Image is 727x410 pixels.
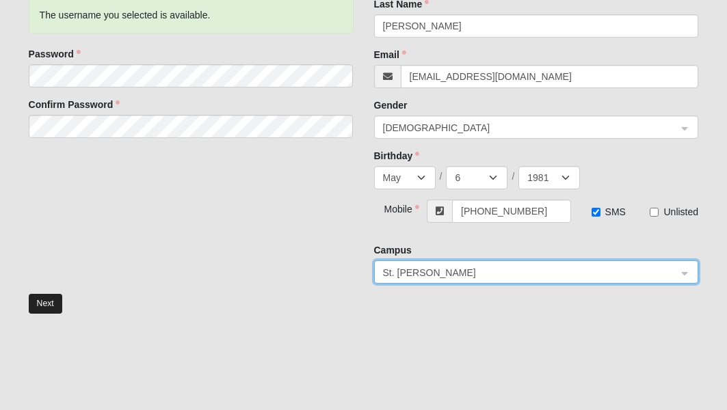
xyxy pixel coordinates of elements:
[592,208,600,217] input: SMS
[29,47,81,61] label: Password
[374,149,420,163] label: Birthday
[374,200,401,216] div: Mobile
[374,48,406,61] label: Email
[605,206,626,217] span: SMS
[440,169,442,183] span: /
[29,294,62,314] button: Next
[374,243,412,257] label: Campus
[650,208,659,217] input: Unlisted
[374,98,408,112] label: Gender
[383,120,678,135] span: Male
[29,98,120,111] label: Confirm Password
[512,169,514,183] span: /
[383,265,665,280] span: St. Johns
[663,206,698,217] span: Unlisted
